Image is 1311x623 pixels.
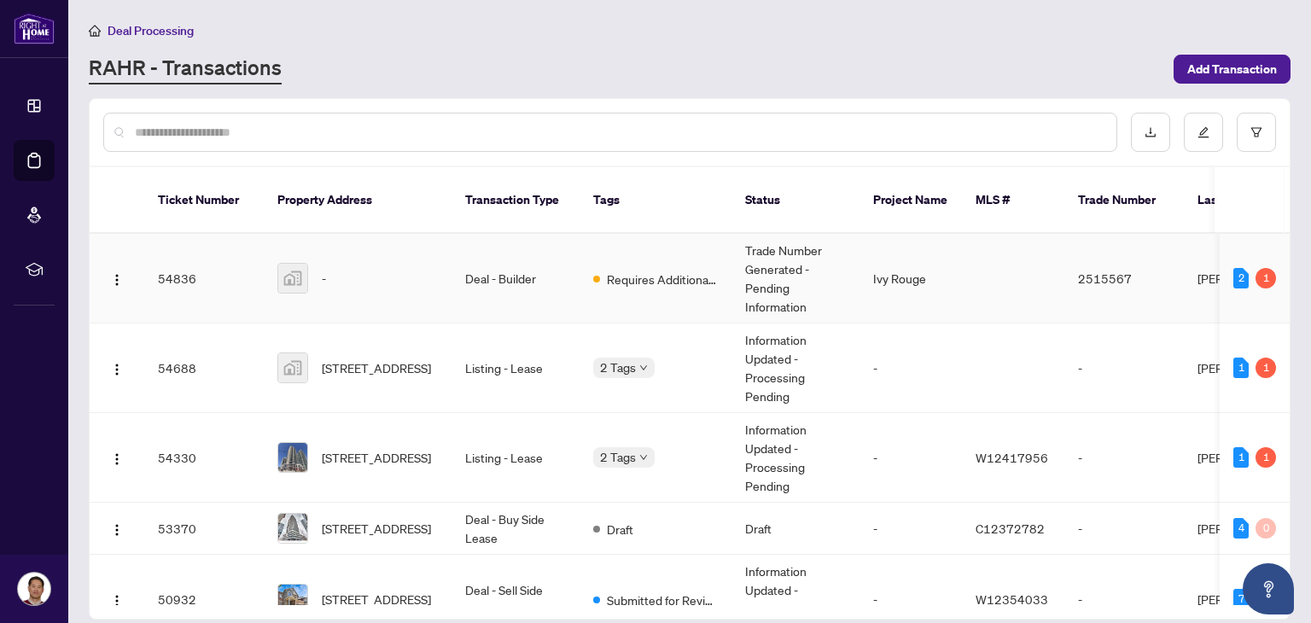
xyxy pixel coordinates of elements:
[859,503,962,555] td: -
[1197,126,1209,138] span: edit
[322,519,431,538] span: [STREET_ADDRESS]
[859,167,962,234] th: Project Name
[731,323,859,413] td: Information Updated - Processing Pending
[278,443,307,472] img: thumbnail-img
[110,594,124,608] img: Logo
[452,323,580,413] td: Listing - Lease
[976,591,1048,607] span: W12354033
[639,453,648,462] span: down
[607,591,718,609] span: Submitted for Review
[452,413,580,503] td: Listing - Lease
[600,358,636,377] span: 2 Tags
[278,514,307,543] img: thumbnail-img
[1064,234,1184,323] td: 2515567
[1256,358,1276,378] div: 1
[1243,563,1294,614] button: Open asap
[607,270,718,288] span: Requires Additional Docs
[452,503,580,555] td: Deal - Buy Side Lease
[144,413,264,503] td: 54330
[144,503,264,555] td: 53370
[1233,518,1249,539] div: 4
[278,585,307,614] img: thumbnail-img
[144,234,264,323] td: 54836
[1237,113,1276,152] button: filter
[976,450,1048,465] span: W12417956
[1233,589,1249,609] div: 7
[1233,447,1249,468] div: 1
[1256,447,1276,468] div: 1
[322,358,431,377] span: [STREET_ADDRESS]
[600,447,636,467] span: 2 Tags
[278,264,307,293] img: thumbnail-img
[278,353,307,382] img: thumbnail-img
[1145,126,1157,138] span: download
[110,452,124,466] img: Logo
[110,273,124,287] img: Logo
[731,503,859,555] td: Draft
[639,364,648,372] span: down
[859,413,962,503] td: -
[859,234,962,323] td: Ivy Rouge
[103,265,131,292] button: Logo
[14,13,55,44] img: logo
[1250,126,1262,138] span: filter
[1187,55,1277,83] span: Add Transaction
[859,323,962,413] td: -
[1064,167,1184,234] th: Trade Number
[1064,323,1184,413] td: -
[1256,518,1276,539] div: 0
[18,573,50,605] img: Profile Icon
[103,515,131,542] button: Logo
[976,521,1045,536] span: C12372782
[1064,413,1184,503] td: -
[144,323,264,413] td: 54688
[731,234,859,323] td: Trade Number Generated - Pending Information
[103,585,131,613] button: Logo
[103,444,131,471] button: Logo
[962,167,1064,234] th: MLS #
[452,234,580,323] td: Deal - Builder
[1233,268,1249,288] div: 2
[580,167,731,234] th: Tags
[322,269,326,288] span: -
[731,413,859,503] td: Information Updated - Processing Pending
[264,167,452,234] th: Property Address
[1256,268,1276,288] div: 1
[322,590,431,608] span: [STREET_ADDRESS]
[144,167,264,234] th: Ticket Number
[322,448,431,467] span: [STREET_ADDRESS]
[1174,55,1291,84] button: Add Transaction
[110,363,124,376] img: Logo
[452,167,580,234] th: Transaction Type
[1233,358,1249,378] div: 1
[89,54,282,84] a: RAHR - Transactions
[110,523,124,537] img: Logo
[1184,113,1223,152] button: edit
[1064,503,1184,555] td: -
[103,354,131,381] button: Logo
[89,25,101,37] span: home
[731,167,859,234] th: Status
[607,520,633,539] span: Draft
[108,23,194,38] span: Deal Processing
[1131,113,1170,152] button: download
